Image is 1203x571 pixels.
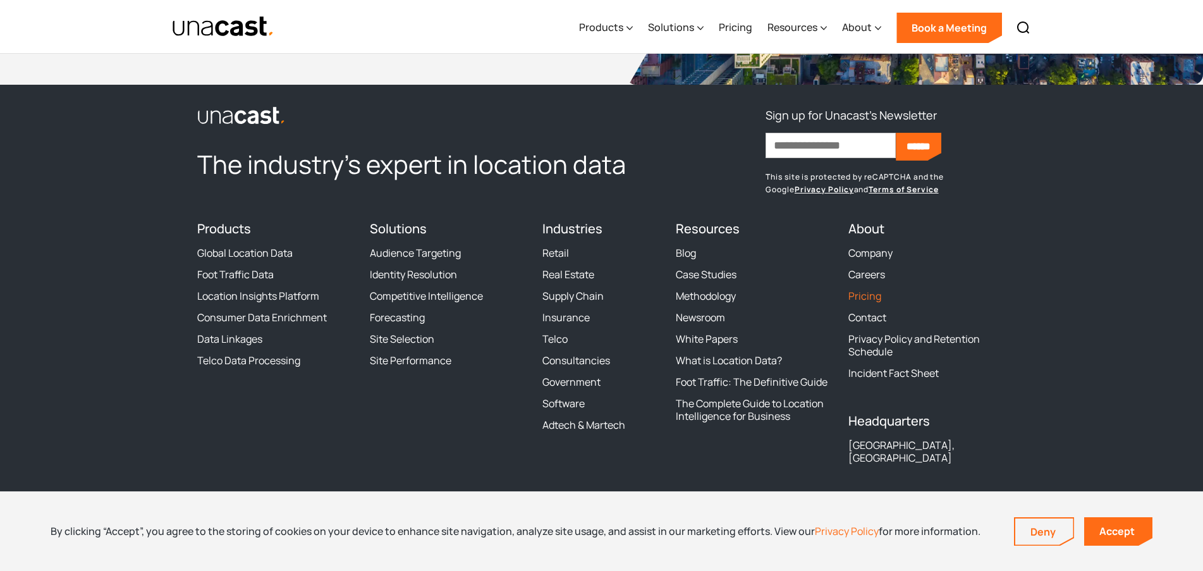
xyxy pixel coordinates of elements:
[767,20,817,35] div: Resources
[676,290,736,302] a: Methodology
[542,397,585,410] a: Software
[648,2,704,54] div: Solutions
[676,333,738,345] a: White Papers
[542,247,569,259] a: Retail
[197,105,661,125] a: link to the homepage
[766,171,1006,196] p: This site is protected by reCAPTCHA and the Google and
[848,333,1006,358] a: Privacy Policy and Retention Schedule
[370,220,427,237] a: Solutions
[676,221,833,236] h4: Resources
[370,333,434,345] a: Site Selection
[676,268,736,281] a: Case Studies
[848,247,893,259] a: Company
[1015,519,1073,545] a: Deny
[542,311,590,324] a: Insurance
[197,247,293,259] a: Global Location Data
[767,2,827,54] div: Resources
[676,354,782,367] a: What is Location Data?
[51,524,980,538] div: By clicking “Accept”, you agree to the storing of cookies on your device to enhance site navigati...
[542,333,568,345] a: Telco
[542,221,661,236] h4: Industries
[370,354,451,367] a: Site Performance
[1084,517,1152,546] a: Accept
[896,13,1002,43] a: Book a Meeting
[370,268,457,281] a: Identity Resolution
[197,268,274,281] a: Foot Traffic Data
[542,419,625,431] a: Adtech & Martech
[1016,20,1031,35] img: Search icon
[542,290,604,302] a: Supply Chain
[795,184,854,195] a: Privacy Policy
[676,311,725,324] a: Newsroom
[676,247,696,259] a: Blog
[197,333,262,345] a: Data Linkages
[542,354,610,367] a: Consultancies
[848,268,885,281] a: Careers
[579,20,623,35] div: Products
[370,311,425,324] a: Forecasting
[842,2,881,54] div: About
[579,2,633,54] div: Products
[542,268,594,281] a: Real Estate
[676,376,827,388] a: Foot Traffic: The Definitive Guide
[197,290,319,302] a: Location Insights Platform
[197,220,251,237] a: Products
[869,184,938,195] a: Terms of Service
[172,16,275,38] a: home
[719,2,752,54] a: Pricing
[370,290,483,302] a: Competitive Intelligence
[848,290,881,302] a: Pricing
[648,20,694,35] div: Solutions
[848,414,1006,429] h4: Headquarters
[766,105,937,125] h3: Sign up for Unacast's Newsletter
[172,16,275,38] img: Unacast text logo
[848,221,1006,236] h4: About
[848,439,1006,464] div: [GEOGRAPHIC_DATA], [GEOGRAPHIC_DATA]
[197,354,300,367] a: Telco Data Processing
[815,524,879,538] a: Privacy Policy
[197,106,286,125] img: Unacast logo
[197,148,661,181] h2: The industry’s expert in location data
[676,397,833,422] a: The Complete Guide to Location Intelligence for Business
[848,311,886,324] a: Contact
[842,20,872,35] div: About
[370,247,461,259] a: Audience Targeting
[848,367,939,379] a: Incident Fact Sheet
[542,376,601,388] a: Government
[197,311,327,324] a: Consumer Data Enrichment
